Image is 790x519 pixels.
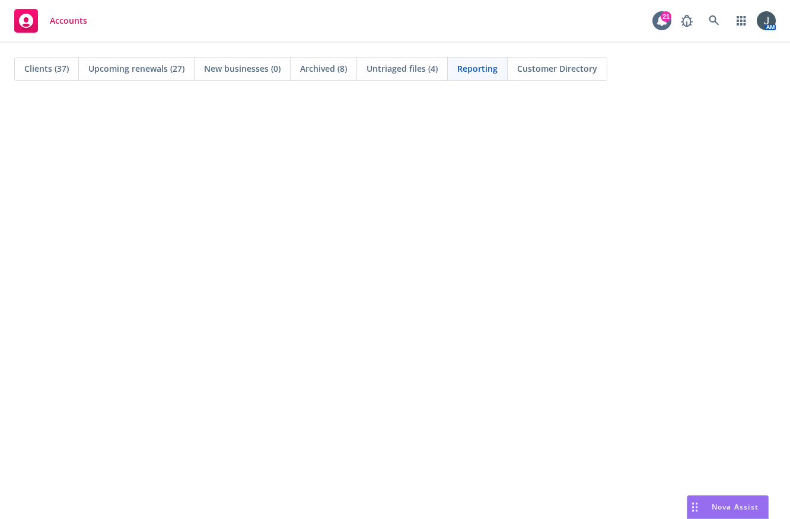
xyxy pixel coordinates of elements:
[9,4,92,37] a: Accounts
[687,496,702,518] div: Drag to move
[88,62,184,75] span: Upcoming renewals (27)
[712,502,759,512] span: Nova Assist
[24,62,69,75] span: Clients (37)
[50,16,87,26] span: Accounts
[675,9,699,33] a: Report a Bug
[204,62,281,75] span: New businesses (0)
[457,62,498,75] span: Reporting
[730,9,753,33] a: Switch app
[517,62,597,75] span: Customer Directory
[300,62,347,75] span: Archived (8)
[687,495,769,519] button: Nova Assist
[12,107,778,507] iframe: Hex Dashboard 1
[702,9,726,33] a: Search
[661,11,671,22] div: 21
[367,62,438,75] span: Untriaged files (4)
[757,11,776,30] img: photo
